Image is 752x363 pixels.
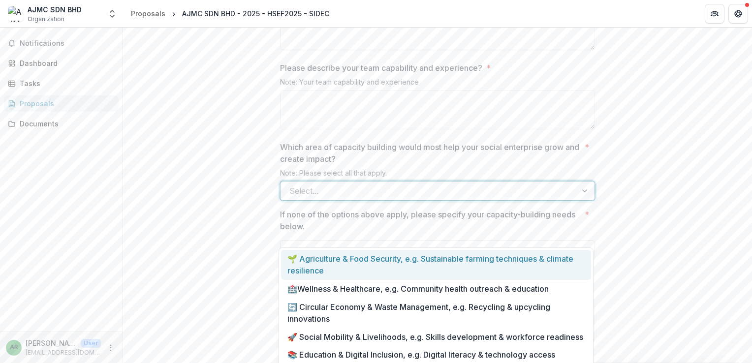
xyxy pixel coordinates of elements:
[127,6,169,21] a: Proposals
[280,209,581,232] p: If none of the options above apply, please specify your capacity-building needs below.
[182,8,329,19] div: AJMC SDN BHD - 2025 - HSEF2025 - SIDEC
[105,4,119,24] button: Open entity switcher
[127,6,333,21] nav: breadcrumb
[26,338,77,348] p: [PERSON_NAME]
[281,250,591,280] div: 🌱 Agriculture & Food Security, e.g. Sustainable farming techniques & climate resilience
[26,348,101,357] p: [EMAIL_ADDRESS][DOMAIN_NAME]
[4,55,119,71] a: Dashboard
[705,4,724,24] button: Partners
[20,39,115,48] span: Notifications
[4,75,119,91] a: Tasks
[20,78,111,89] div: Tasks
[280,169,595,181] div: Note: Please select all that apply.
[280,62,482,74] p: Please describe your team capability and experience?
[8,6,24,22] img: AJMC SDN BHD
[4,116,119,132] a: Documents
[280,141,581,165] p: Which area of capacity building would most help your social enterprise grow and create impact?
[4,95,119,112] a: Proposals
[4,35,119,51] button: Notifications
[281,280,591,298] div: 🏥Wellness & Healthcare, e.g. Community health outreach & education
[81,339,101,348] p: User
[105,342,117,354] button: More
[10,344,18,351] div: Alvin Shah Bin Mohd Remi
[28,4,82,15] div: AJMC SDN BHD
[28,15,64,24] span: Organization
[281,328,591,346] div: 🚀 Social Mobility & Livelihoods, e.g. Skills development & workforce readiness
[280,78,595,90] div: Note: Your team capability and experience
[20,98,111,109] div: Proposals
[20,119,111,129] div: Documents
[281,298,591,328] div: 🔄 Circular Economy & Waste Management, e.g. Recycling & upcycling innovations
[131,8,165,19] div: Proposals
[20,58,111,68] div: Dashboard
[728,4,748,24] button: Get Help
